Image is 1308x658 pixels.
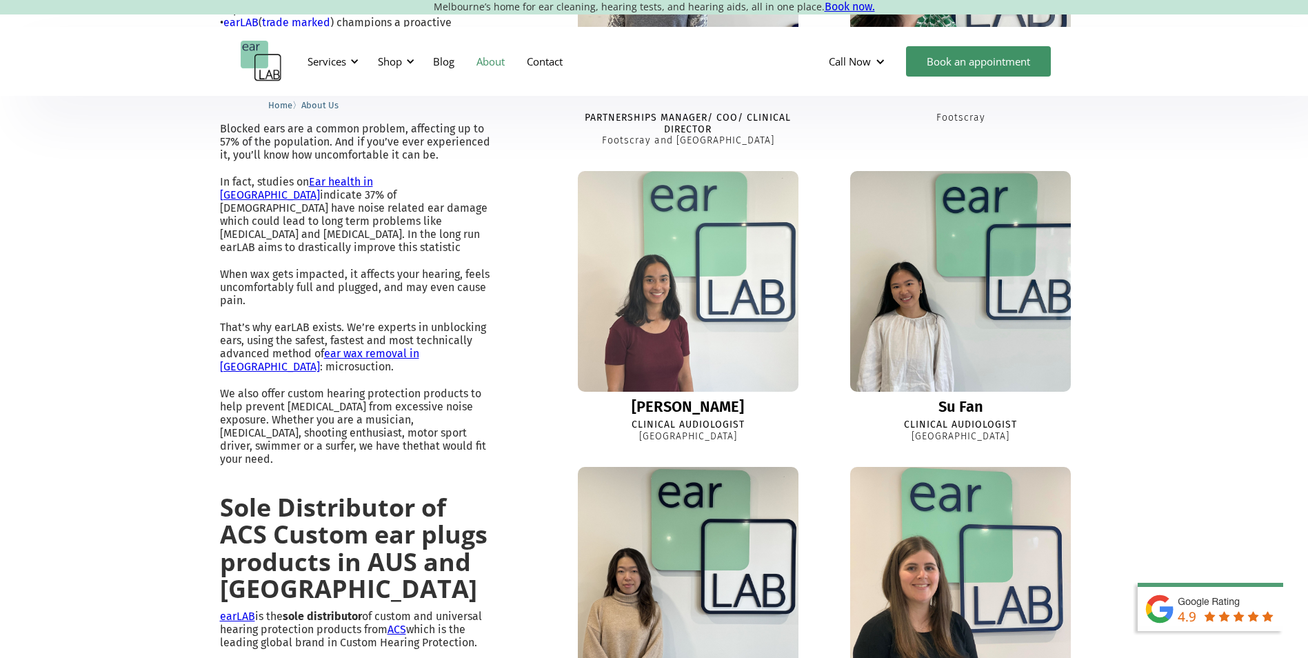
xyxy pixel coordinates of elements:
[829,54,871,68] div: Call Now
[833,171,1089,443] a: Su FanSu FanClinical Audiologist[GEOGRAPHIC_DATA]
[850,171,1071,392] img: Su Fan
[370,41,419,82] div: Shop
[299,41,363,82] div: Services
[938,399,983,415] div: Su Fan
[465,41,516,81] a: About
[567,160,809,403] img: Ella
[388,623,406,636] a: ACS
[560,171,816,443] a: Ella[PERSON_NAME]Clinical Audiologist[GEOGRAPHIC_DATA]
[220,610,255,623] a: earLAB
[639,431,737,443] div: [GEOGRAPHIC_DATA]
[906,46,1051,77] a: Book an appointment
[301,98,339,111] a: About Us
[262,16,330,29] a: trade marked
[220,347,419,373] a: ear wax removal in [GEOGRAPHIC_DATA]
[268,98,301,112] li: 〉
[220,494,495,603] h2: Sole Distributor of ACS Custom ear plugs products in AUS and [GEOGRAPHIC_DATA]
[602,135,774,147] div: Footscray and [GEOGRAPHIC_DATA]
[268,100,292,110] span: Home
[904,419,1017,431] div: Clinical Audiologist
[268,98,292,111] a: Home
[912,431,1009,443] div: [GEOGRAPHIC_DATA]
[818,41,899,82] div: Call Now
[422,41,465,81] a: Blog
[632,419,745,431] div: Clinical Audiologist
[308,54,346,68] div: Services
[220,175,373,201] a: Ear health in [GEOGRAPHIC_DATA]
[241,41,282,82] a: home
[283,610,362,623] strong: sole distributor
[516,41,574,81] a: Contact
[632,399,744,415] div: [PERSON_NAME]
[301,100,339,110] span: About Us
[378,54,402,68] div: Shop
[223,16,259,29] a: earLAB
